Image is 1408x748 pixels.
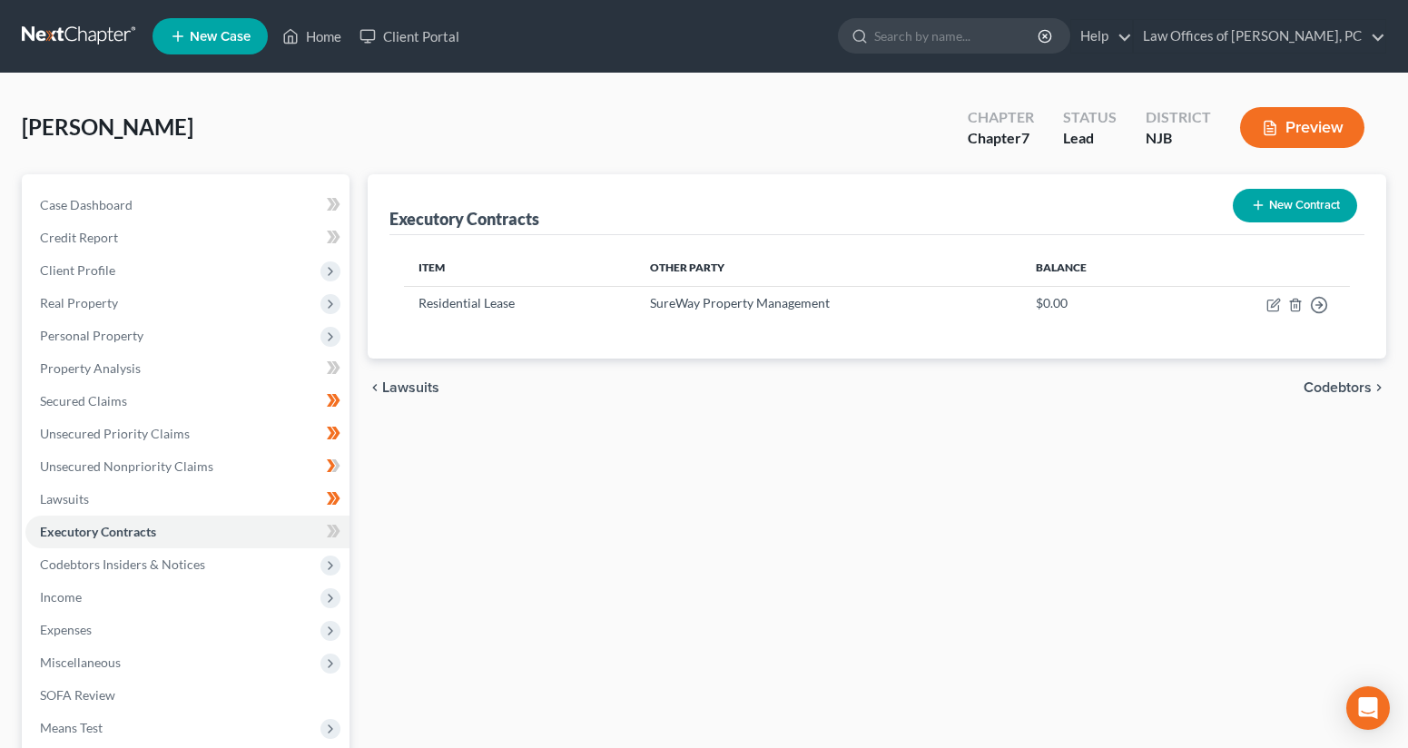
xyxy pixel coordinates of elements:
[350,20,468,53] a: Client Portal
[25,221,350,254] a: Credit Report
[368,380,382,395] i: chevron_left
[389,208,539,230] div: Executory Contracts
[40,426,190,441] span: Unsecured Priority Claims
[635,250,1021,286] th: Other Party
[382,380,439,395] span: Lawsuits
[635,286,1021,321] td: SureWay Property Management
[40,230,118,245] span: Credit Report
[40,654,121,670] span: Miscellaneous
[40,622,92,637] span: Expenses
[874,19,1040,53] input: Search by name...
[1021,250,1169,286] th: Balance
[190,30,251,44] span: New Case
[25,516,350,548] a: Executory Contracts
[25,385,350,418] a: Secured Claims
[40,720,103,735] span: Means Test
[40,295,118,310] span: Real Property
[40,524,156,539] span: Executory Contracts
[40,328,143,343] span: Personal Property
[1146,128,1211,149] div: NJB
[40,556,205,572] span: Codebtors Insiders & Notices
[25,352,350,385] a: Property Analysis
[1240,107,1364,148] button: Preview
[1021,129,1029,146] span: 7
[40,360,141,376] span: Property Analysis
[968,128,1034,149] div: Chapter
[368,380,439,395] button: chevron_left Lawsuits
[273,20,350,53] a: Home
[1063,107,1117,128] div: Status
[25,483,350,516] a: Lawsuits
[40,458,213,474] span: Unsecured Nonpriority Claims
[40,197,133,212] span: Case Dashboard
[40,262,115,278] span: Client Profile
[1021,286,1169,321] td: $0.00
[40,589,82,605] span: Income
[1233,189,1357,222] button: New Contract
[404,250,635,286] th: Item
[25,450,350,483] a: Unsecured Nonpriority Claims
[22,113,193,140] span: [PERSON_NAME]
[1304,380,1372,395] span: Codebtors
[40,393,127,408] span: Secured Claims
[25,679,350,712] a: SOFA Review
[1372,380,1386,395] i: chevron_right
[40,491,89,507] span: Lawsuits
[1063,128,1117,149] div: Lead
[1146,107,1211,128] div: District
[1304,380,1386,395] button: Codebtors chevron_right
[1134,20,1385,53] a: Law Offices of [PERSON_NAME], PC
[1346,686,1390,730] div: Open Intercom Messenger
[25,418,350,450] a: Unsecured Priority Claims
[968,107,1034,128] div: Chapter
[1071,20,1132,53] a: Help
[25,189,350,221] a: Case Dashboard
[404,286,635,321] td: Residential Lease
[40,687,115,703] span: SOFA Review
